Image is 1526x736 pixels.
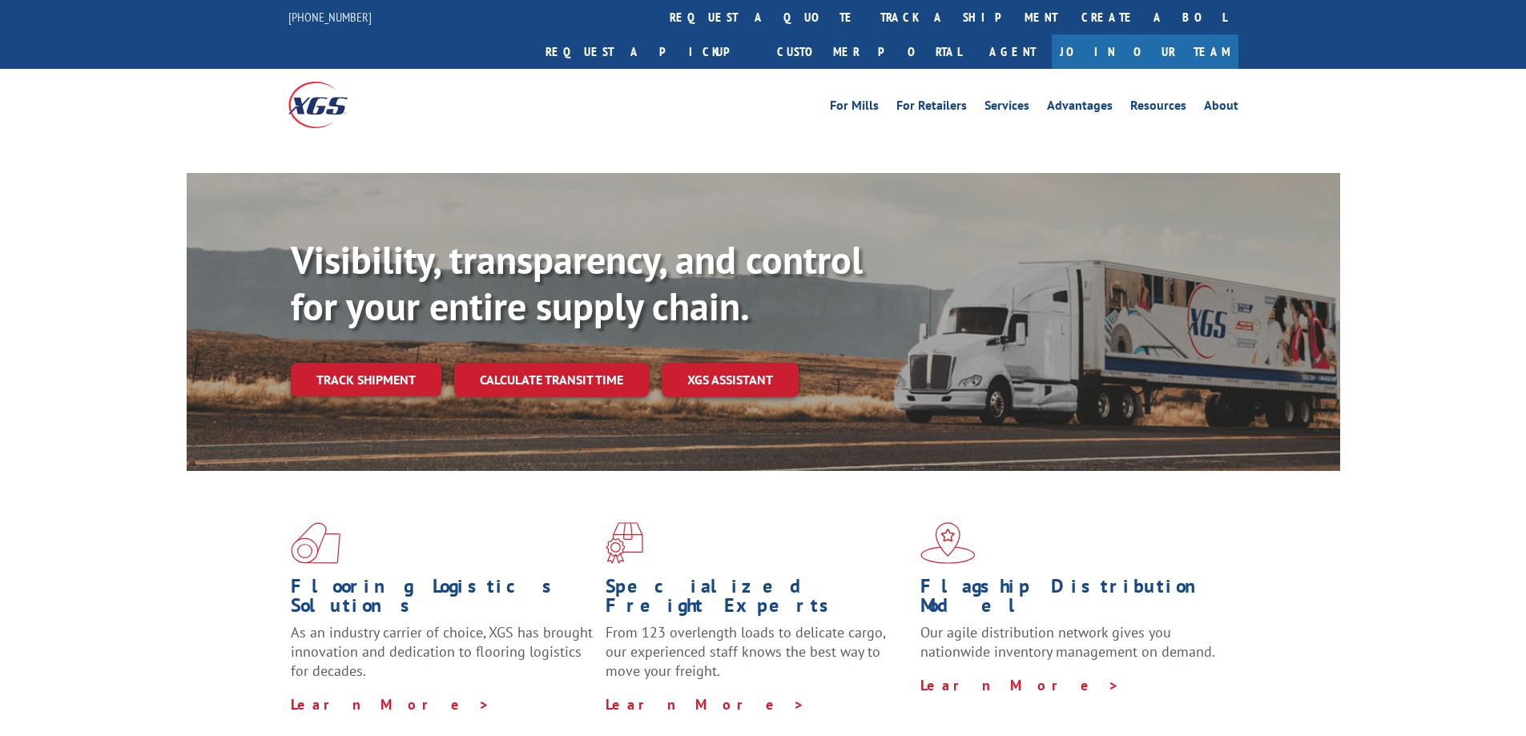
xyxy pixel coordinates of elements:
[662,363,799,397] a: XGS ASSISTANT
[606,577,908,623] h1: Specialized Freight Experts
[765,34,973,69] a: Customer Portal
[606,695,805,714] a: Learn More >
[1052,34,1238,69] a: Join Our Team
[454,363,649,397] a: Calculate transit time
[830,99,879,117] a: For Mills
[291,363,441,396] a: Track shipment
[606,623,908,694] p: From 123 overlength loads to delicate cargo, our experienced staff knows the best way to move you...
[533,34,765,69] a: Request a pickup
[291,235,863,331] b: Visibility, transparency, and control for your entire supply chain.
[606,522,643,564] img: xgs-icon-focused-on-flooring-red
[288,9,372,25] a: [PHONE_NUMBER]
[920,676,1120,694] a: Learn More >
[920,623,1215,661] span: Our agile distribution network gives you nationwide inventory management on demand.
[920,522,976,564] img: xgs-icon-flagship-distribution-model-red
[291,522,340,564] img: xgs-icon-total-supply-chain-intelligence-red
[1130,99,1186,117] a: Resources
[920,577,1223,623] h1: Flagship Distribution Model
[1047,99,1113,117] a: Advantages
[291,577,594,623] h1: Flooring Logistics Solutions
[984,99,1029,117] a: Services
[291,695,490,714] a: Learn More >
[896,99,967,117] a: For Retailers
[973,34,1052,69] a: Agent
[1204,99,1238,117] a: About
[291,623,593,680] span: As an industry carrier of choice, XGS has brought innovation and dedication to flooring logistics...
